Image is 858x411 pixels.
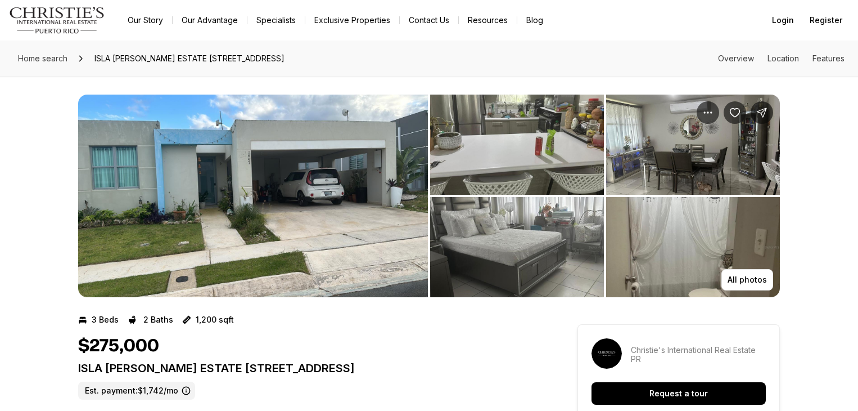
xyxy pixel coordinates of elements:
[606,95,780,195] button: View image gallery
[812,53,845,63] a: Skip to: Features
[767,53,799,63] a: Skip to: Location
[430,95,780,297] li: 2 of 4
[810,16,842,25] span: Register
[143,315,173,324] p: 2 Baths
[119,12,172,28] a: Our Story
[631,346,766,364] p: Christie's International Real Estate PR
[78,95,428,297] button: View image gallery
[247,12,305,28] a: Specialists
[78,361,537,375] p: ISLA [PERSON_NAME] ESTATE [STREET_ADDRESS]
[721,269,773,291] button: All photos
[430,197,604,297] button: View image gallery
[751,101,773,124] button: Share Property: ISLA DE ROQUE ESTATE CALLE ATARDECER #G-9
[765,9,801,32] button: Login
[18,53,67,63] span: Home search
[697,101,719,124] button: Property options
[724,101,746,124] button: Save Property: ISLA DE ROQUE ESTATE CALLE ATARDECER #G-9
[649,389,708,398] p: Request a tour
[606,197,780,297] button: View image gallery
[92,315,119,324] p: 3 Beds
[78,95,428,297] li: 1 of 4
[400,12,458,28] button: Contact Us
[196,315,234,324] p: 1,200 sqft
[305,12,399,28] a: Exclusive Properties
[78,95,780,297] div: Listing Photos
[517,12,552,28] a: Blog
[772,16,794,25] span: Login
[9,7,105,34] img: logo
[78,382,195,400] label: Est. payment: $1,742/mo
[803,9,849,32] button: Register
[728,275,767,284] p: All photos
[718,53,754,63] a: Skip to: Overview
[591,382,766,405] button: Request a tour
[13,50,72,68] a: Home search
[718,54,845,63] nav: Page section menu
[430,95,604,195] button: View image gallery
[90,50,289,68] span: ISLA [PERSON_NAME] ESTATE [STREET_ADDRESS]
[78,336,159,357] h1: $275,000
[459,12,517,28] a: Resources
[173,12,247,28] a: Our Advantage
